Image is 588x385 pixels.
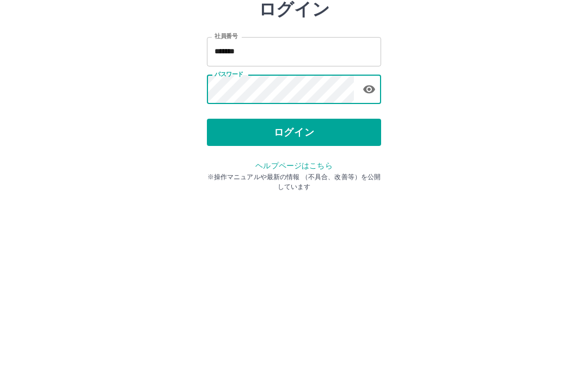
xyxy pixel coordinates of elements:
button: ログイン [207,188,381,216]
label: 社員番号 [215,102,237,110]
p: ※操作マニュアルや最新の情報 （不具合、改善等）を公開しています [207,242,381,261]
label: パスワード [215,140,243,148]
a: ヘルプページはこちら [255,231,332,240]
h2: ログイン [259,69,330,89]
